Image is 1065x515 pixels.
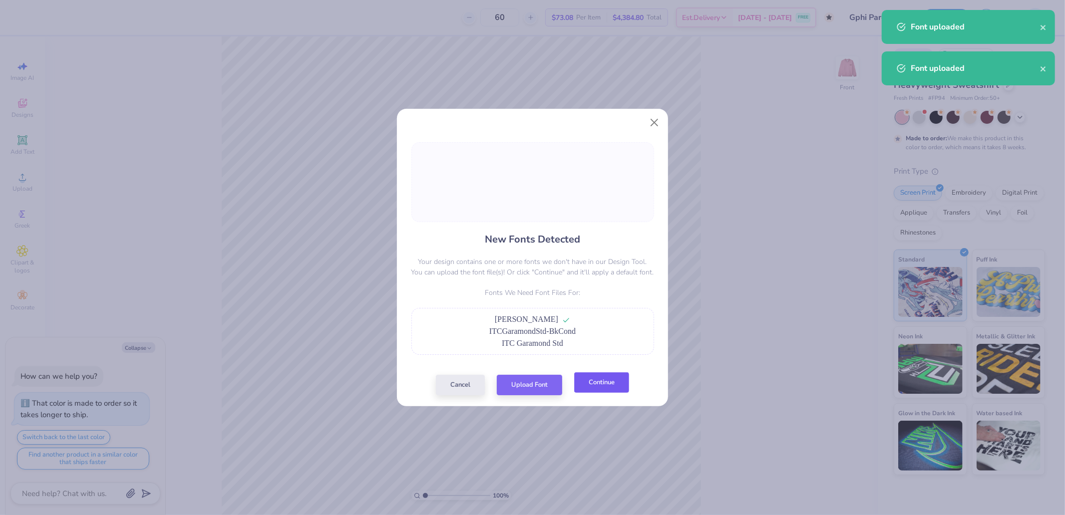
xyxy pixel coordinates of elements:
span: ITC Garamond Std [502,339,563,347]
p: Fonts We Need Font Files For: [411,287,654,298]
button: close [1040,21,1047,33]
button: Cancel [436,375,485,395]
button: Upload Font [497,375,562,395]
button: Close [645,113,664,132]
button: Continue [574,372,629,393]
p: Your design contains one or more fonts we don't have in our Design Tool. You can upload the font ... [411,257,654,277]
span: [PERSON_NAME] [495,315,558,323]
h4: New Fonts Detected [485,232,580,247]
span: ITCGaramondStd-BkCond [489,327,576,335]
button: close [1040,62,1047,74]
div: Font uploaded [911,21,1040,33]
div: Font uploaded [911,62,1040,74]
